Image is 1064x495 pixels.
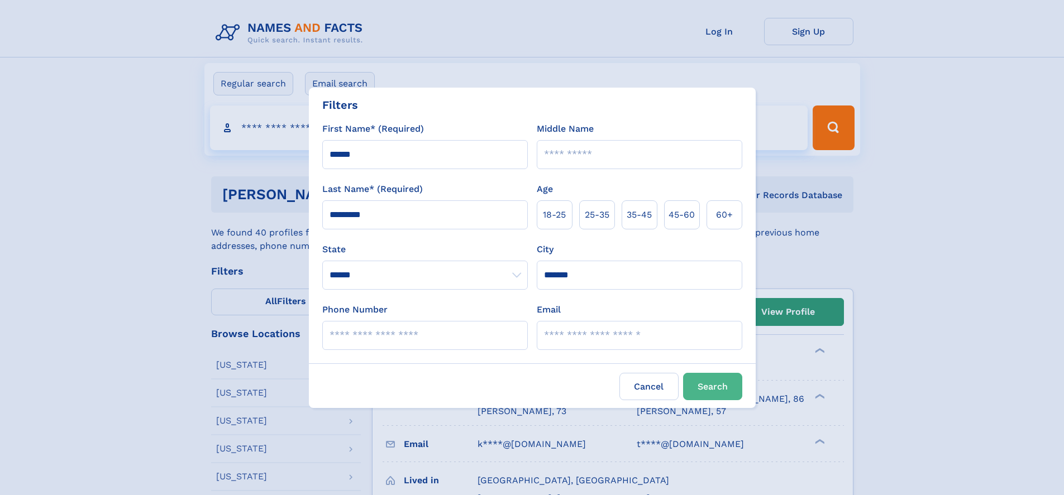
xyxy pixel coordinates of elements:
[669,208,695,222] span: 45‑60
[619,373,679,400] label: Cancel
[322,122,424,136] label: First Name* (Required)
[322,243,528,256] label: State
[585,208,609,222] span: 25‑35
[683,373,742,400] button: Search
[322,97,358,113] div: Filters
[537,303,561,316] label: Email
[537,243,554,256] label: City
[716,208,733,222] span: 60+
[322,303,388,316] label: Phone Number
[322,182,423,196] label: Last Name* (Required)
[537,122,594,136] label: Middle Name
[537,182,553,196] label: Age
[627,208,652,222] span: 35‑45
[543,208,566,222] span: 18‑25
